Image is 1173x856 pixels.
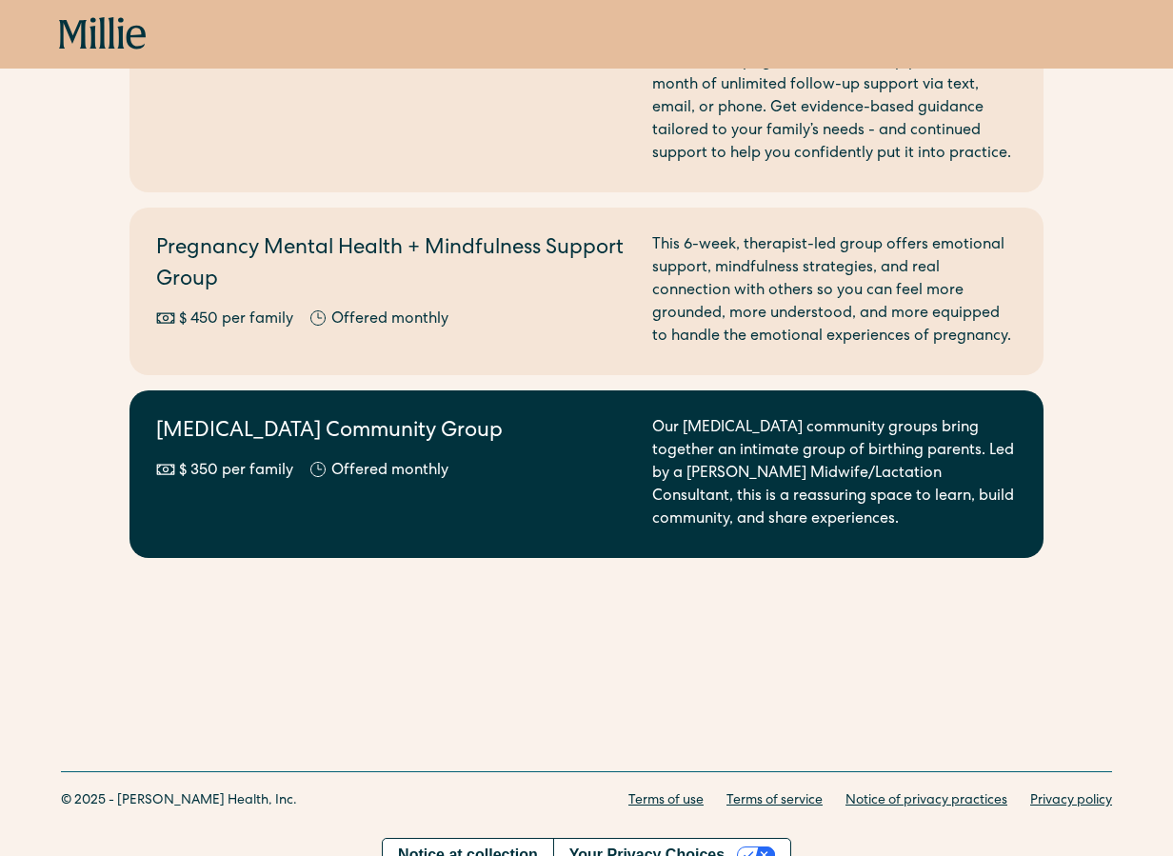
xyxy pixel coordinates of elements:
[179,460,293,483] div: $ 350 per family
[628,791,704,811] a: Terms of use
[331,309,448,331] div: Offered monthly
[156,417,629,448] h2: [MEDICAL_DATA] Community Group
[1030,791,1112,811] a: Privacy policy
[179,309,293,331] div: $ 450 per family
[652,417,1017,531] div: Our [MEDICAL_DATA] community groups bring together an intimate group of birthing parents. Led by ...
[61,791,297,811] div: © 2025 - [PERSON_NAME] Health, Inc.
[129,390,1044,558] a: [MEDICAL_DATA] Community Group$ 350 per familyOffered monthlyOur [MEDICAL_DATA] community groups ...
[156,234,629,297] h2: Pregnancy Mental Health + Mindfulness Support Group
[331,460,448,483] div: Offered monthly
[845,791,1007,811] a: Notice of privacy practices
[652,234,1017,348] div: This 6-week, therapist-led group offers emotional support, mindfulness strategies, and real conne...
[129,208,1044,375] a: Pregnancy Mental Health + Mindfulness Support Group$ 450 per familyOffered monthlyThis 6-week, th...
[726,791,823,811] a: Terms of service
